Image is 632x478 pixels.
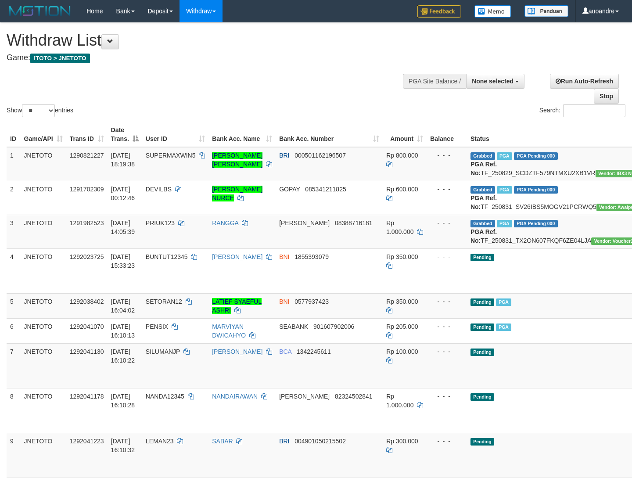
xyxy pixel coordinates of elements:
a: Stop [594,89,619,104]
th: Bank Acc. Name: activate to sort column ascending [208,122,276,147]
span: BNI [279,298,289,305]
div: - - - [430,219,463,227]
span: PGA Pending [514,220,558,227]
th: Bank Acc. Number: activate to sort column ascending [276,122,383,147]
span: Rp 205.000 [386,323,418,330]
span: Marked by auowiliam [497,152,512,160]
span: Marked by auowiliam [496,323,511,331]
span: Rp 1.000.000 [386,393,413,409]
div: PGA Site Balance / [403,74,466,89]
span: Pending [470,323,494,331]
a: Run Auto-Refresh [550,74,619,89]
span: Rp 1.000.000 [386,219,413,235]
span: Pending [470,349,494,356]
span: Grabbed [470,152,495,160]
b: PGA Ref. No: [470,228,497,244]
span: BUNTUT12345 [146,253,188,260]
span: SETORAN12 [146,298,182,305]
b: PGA Ref. No: [470,194,497,210]
span: ITOTO > JNETOTO [30,54,90,63]
span: Rp 800.000 [386,152,418,159]
a: LATIEF SYAEFUL ASHRI [212,298,262,314]
span: [DATE] 16:10:22 [111,348,135,364]
div: - - - [430,322,463,331]
span: 1292038402 [70,298,104,305]
span: PRIUK123 [146,219,175,226]
img: MOTION_logo.png [7,4,73,18]
h4: Game: [7,54,413,62]
span: Copy 000501162196507 to clipboard [294,152,346,159]
span: SUPERMAXWIN5 [146,152,196,159]
a: [PERSON_NAME] NURCE [212,186,262,201]
span: Copy 82324502841 to clipboard [335,393,373,400]
span: BRI [279,152,289,159]
span: 1292023725 [70,253,104,260]
span: BCA [279,348,291,355]
span: [DATE] 18:19:38 [111,152,135,168]
span: Pending [470,298,494,306]
span: PENSIX [146,323,168,330]
td: JNETOTO [21,388,66,433]
td: 6 [7,318,21,343]
span: LEMAN23 [146,438,174,445]
td: JNETOTO [21,248,66,293]
td: JNETOTO [21,343,66,388]
td: 4 [7,248,21,293]
td: 1 [7,147,21,181]
td: 7 [7,343,21,388]
th: Trans ID: activate to sort column ascending [66,122,108,147]
b: PGA Ref. No: [470,161,497,176]
td: JNETOTO [21,433,66,478]
span: Rp 600.000 [386,186,418,193]
div: - - - [430,252,463,261]
span: Copy 1855393079 to clipboard [294,253,329,260]
button: None selected [466,74,524,89]
select: Showentries [22,104,55,117]
span: Grabbed [470,186,495,194]
span: Pending [470,438,494,446]
label: Search: [539,104,625,117]
span: Copy 004901050215502 to clipboard [294,438,346,445]
img: panduan.png [524,5,568,17]
span: [DATE] 15:33:23 [111,253,135,269]
td: JNETOTO [21,147,66,181]
span: Copy 1342245611 to clipboard [297,348,331,355]
a: [PERSON_NAME] [212,348,262,355]
span: Rp 350.000 [386,253,418,260]
span: Marked by auowiliam [496,298,511,306]
span: [DATE] 16:10:28 [111,393,135,409]
a: SABAR [212,438,233,445]
span: Marked by auofahmi [497,220,512,227]
span: [DATE] 00:12:46 [111,186,135,201]
a: [PERSON_NAME] [212,253,262,260]
span: [DATE] 16:10:32 [111,438,135,453]
label: Show entries [7,104,73,117]
span: 1291982523 [70,219,104,226]
input: Search: [563,104,625,117]
span: Rp 100.000 [386,348,418,355]
div: - - - [430,297,463,306]
td: JNETOTO [21,215,66,248]
img: Button%20Memo.svg [474,5,511,18]
span: Pending [470,393,494,401]
span: PGA Pending [514,152,558,160]
span: None selected [472,78,513,85]
td: 8 [7,388,21,433]
span: Rp 300.000 [386,438,418,445]
td: 9 [7,433,21,478]
h1: Withdraw List [7,32,413,49]
span: BNI [279,253,289,260]
span: PGA Pending [514,186,558,194]
div: - - - [430,392,463,401]
span: 1290821227 [70,152,104,159]
th: User ID: activate to sort column ascending [142,122,208,147]
span: SILUMANJP [146,348,180,355]
th: Amount: activate to sort column ascending [383,122,427,147]
span: Copy 901607902006 to clipboard [313,323,354,330]
div: - - - [430,347,463,356]
span: [DATE] 16:10:13 [111,323,135,339]
span: 1292041178 [70,393,104,400]
td: JNETOTO [21,293,66,318]
span: 1292041070 [70,323,104,330]
th: Date Trans.: activate to sort column descending [108,122,142,147]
